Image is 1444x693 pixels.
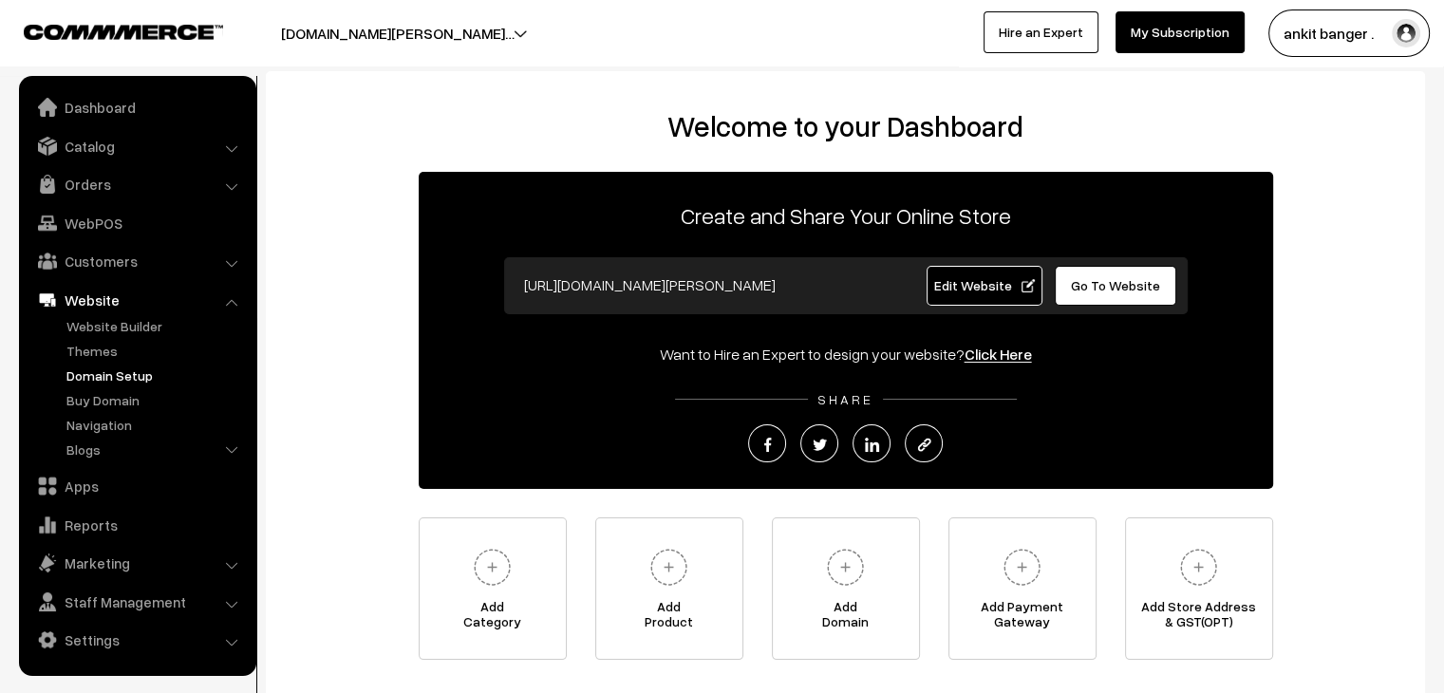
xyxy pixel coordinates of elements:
[927,266,1042,306] a: Edit Website
[996,541,1048,593] img: plus.svg
[808,391,883,407] span: SHARE
[773,599,919,637] span: Add Domain
[1126,599,1272,637] span: Add Store Address & GST(OPT)
[62,440,250,459] a: Blogs
[285,109,1406,143] h2: Welcome to your Dashboard
[466,541,518,593] img: plus.svg
[949,599,1096,637] span: Add Payment Gateway
[1125,517,1273,660] a: Add Store Address& GST(OPT)
[24,167,250,201] a: Orders
[24,585,250,619] a: Staff Management
[24,508,250,542] a: Reports
[772,517,920,660] a: AddDomain
[596,599,742,637] span: Add Product
[933,277,1035,293] span: Edit Website
[419,198,1273,233] p: Create and Share Your Online Store
[24,623,250,657] a: Settings
[1071,277,1160,293] span: Go To Website
[984,11,1098,53] a: Hire an Expert
[62,341,250,361] a: Themes
[24,19,190,42] a: COMMMERCE
[62,365,250,385] a: Domain Setup
[1268,9,1430,57] button: ankit banger .
[24,244,250,278] a: Customers
[643,541,695,593] img: plus.svg
[62,390,250,410] a: Buy Domain
[948,517,1097,660] a: Add PaymentGateway
[24,469,250,503] a: Apps
[24,129,250,163] a: Catalog
[24,546,250,580] a: Marketing
[62,316,250,336] a: Website Builder
[1055,266,1177,306] a: Go To Website
[62,415,250,435] a: Navigation
[419,517,567,660] a: AddCategory
[24,25,223,39] img: COMMMERCE
[965,345,1032,364] a: Click Here
[595,517,743,660] a: AddProduct
[419,343,1273,365] div: Want to Hire an Expert to design your website?
[1116,11,1245,53] a: My Subscription
[24,90,250,124] a: Dashboard
[24,283,250,317] a: Website
[819,541,872,593] img: plus.svg
[215,9,581,57] button: [DOMAIN_NAME][PERSON_NAME]…
[1172,541,1225,593] img: plus.svg
[24,206,250,240] a: WebPOS
[1392,19,1420,47] img: user
[420,599,566,637] span: Add Category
